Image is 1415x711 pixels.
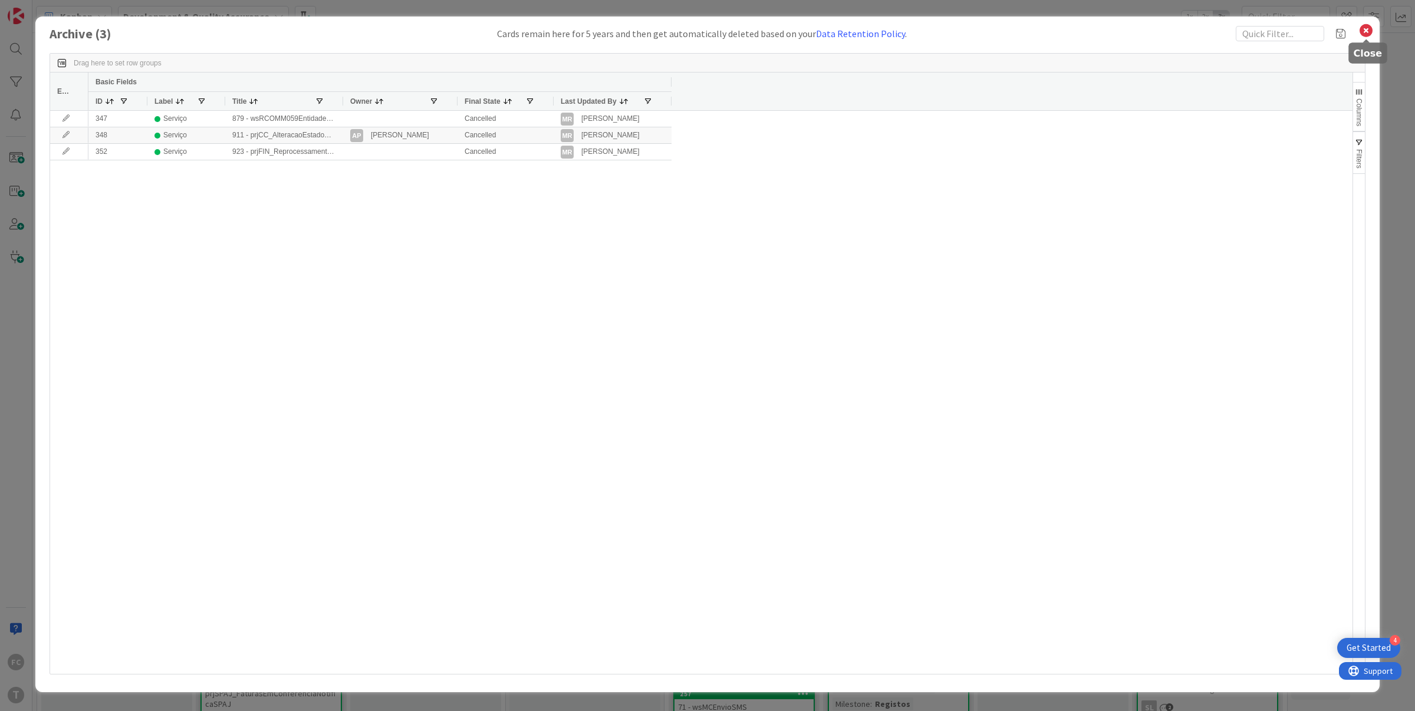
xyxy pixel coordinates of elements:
div: MR [561,129,574,142]
span: ID [96,97,103,106]
span: Basic Fields [96,78,137,86]
span: Drag here to set row groups [74,59,162,67]
span: Support [25,2,54,16]
div: Get Started [1347,642,1391,654]
div: [PERSON_NAME] [581,144,640,159]
div: Serviço [163,128,187,143]
div: Row Groups [74,59,162,67]
div: 352 [88,144,147,160]
a: Data Retention Policy [816,28,905,39]
div: [PERSON_NAME] [581,128,640,143]
div: MR [561,113,574,126]
span: Columns [1355,98,1363,126]
div: Cards remain here for 5 years and then get automatically deleted based on your . [497,27,907,41]
div: 347 [88,111,147,127]
div: Serviço [163,144,187,159]
span: Title [232,97,246,106]
input: Quick Filter... [1236,26,1324,41]
span: Label [154,97,173,106]
span: Edit [57,87,70,96]
div: Cancelled [458,111,554,127]
div: MR [561,146,574,159]
div: [PERSON_NAME] [581,111,640,126]
div: Open Get Started checklist, remaining modules: 4 [1337,638,1400,658]
div: 923 - prjFIN_ReprocessamentoFaturaEletronica [225,144,343,160]
div: 348 [88,127,147,143]
div: 911 - prjCC_AlteracaoEstadoCidadao [225,127,343,143]
span: Filters [1355,149,1363,169]
h1: Archive ( 3 ) [50,27,167,41]
div: 4 [1390,635,1400,646]
div: AP [350,129,363,142]
div: Cancelled [458,127,554,143]
span: Owner [350,97,372,106]
div: [PERSON_NAME] [371,128,429,143]
span: Last Updated By [561,97,617,106]
h5: Close [1354,48,1383,59]
div: 879 - wsRCOMM059EntidadesNSR [225,111,343,127]
div: Cancelled [458,144,554,160]
span: Final State [465,97,501,106]
div: Serviço [163,111,187,126]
